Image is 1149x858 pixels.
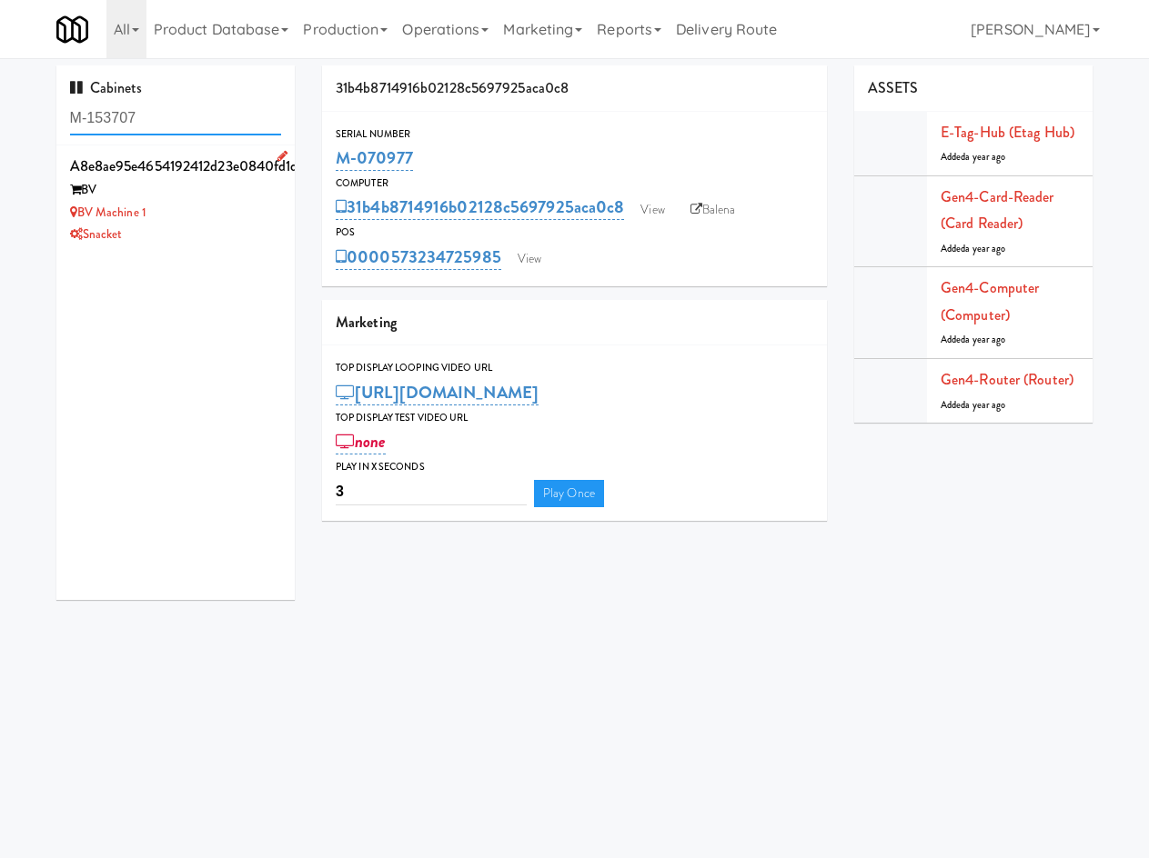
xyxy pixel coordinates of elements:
[336,244,501,270] a: 0000573234725985
[70,77,143,98] span: Cabinets
[336,224,813,242] div: POS
[336,429,386,454] a: none
[868,77,919,98] span: ASSETS
[70,204,146,221] a: BV Machine 1
[336,409,813,427] div: Top Display Test Video Url
[941,150,1006,164] span: Added
[336,195,624,220] a: 31b4b8714916b02128c5697925aca0c8
[965,333,1005,346] span: a year ago
[70,153,282,180] div: a8e8ae95e4654192412d23e0840fd1d8
[941,242,1006,255] span: Added
[681,196,745,224] a: Balena
[322,65,827,112] div: 31b4b8714916b02128c5697925aca0c8
[941,277,1039,325] a: Gen4-computer (Computer)
[336,359,813,377] div: Top Display Looping Video Url
[336,145,413,171] a: M-070977
[534,480,604,507] a: Play Once
[336,175,813,193] div: Computer
[941,122,1074,143] a: E-tag-hub (Etag Hub)
[56,145,296,254] li: a8e8ae95e4654192412d23e0840fd1d8BV BV Machine 1Snacket
[336,312,397,333] span: Marketing
[941,333,1006,346] span: Added
[70,102,282,135] input: Search cabinets
[509,245,550,273] a: View
[336,380,539,405] a: [URL][DOMAIN_NAME]
[941,186,1054,234] a: Gen4-card-reader (Card Reader)
[941,398,1006,412] span: Added
[965,150,1005,164] span: a year ago
[336,125,813,144] div: Serial Number
[965,398,1005,412] span: a year ago
[70,179,282,202] div: BV
[631,196,673,224] a: View
[941,369,1073,390] a: Gen4-router (Router)
[56,14,88,45] img: Micromart
[336,458,813,476] div: Play in X seconds
[965,242,1005,255] span: a year ago
[70,225,123,243] a: Snacket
